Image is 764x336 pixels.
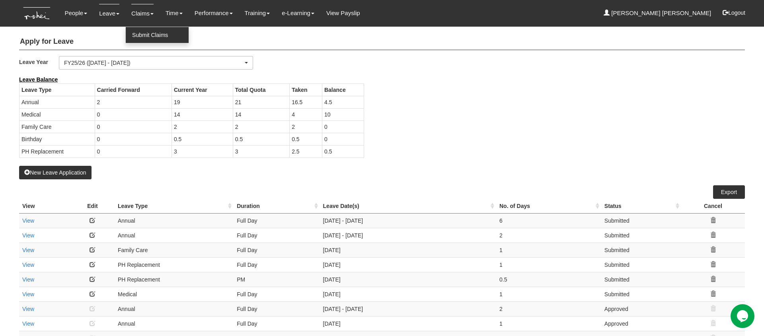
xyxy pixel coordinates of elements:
[290,96,322,108] td: 16.5
[115,213,234,228] td: Annual
[95,145,172,157] td: 0
[19,34,745,50] h4: Apply for Leave
[322,96,364,108] td: 4.5
[322,133,364,145] td: 0
[290,133,322,145] td: 0.5
[320,213,496,228] td: [DATE] - [DATE]
[496,301,601,316] td: 2
[22,276,34,283] a: View
[19,145,95,157] td: PH Replacement
[115,287,234,301] td: Medical
[234,213,320,228] td: Full Day
[233,120,289,133] td: 2
[320,199,496,214] th: Leave Date(s) : activate to sort column ascending
[233,96,289,108] td: 21
[320,257,496,272] td: [DATE]
[601,272,681,287] td: Submitted
[496,213,601,228] td: 6
[70,199,115,214] th: Edit
[496,257,601,272] td: 1
[234,301,320,316] td: Full Day
[601,199,681,214] th: Status : activate to sort column ascending
[22,218,34,224] a: View
[99,4,119,23] a: Leave
[22,291,34,297] a: View
[681,199,745,214] th: Cancel
[233,145,289,157] td: 3
[322,108,364,120] td: 10
[320,272,496,287] td: [DATE]
[496,316,601,331] td: 1
[290,84,322,96] th: Taken
[22,320,34,327] a: View
[64,4,87,22] a: People
[322,84,364,96] th: Balance
[115,228,234,243] td: Annual
[172,108,233,120] td: 14
[601,316,681,331] td: Approved
[166,4,183,22] a: Time
[19,84,95,96] th: Leave Type
[131,4,154,23] a: Claims
[234,243,320,257] td: Full Day
[322,120,364,133] td: 0
[290,120,322,133] td: 2
[234,316,320,331] td: Full Day
[601,228,681,243] td: Submitted
[245,4,270,22] a: Training
[320,243,496,257] td: [DATE]
[290,108,322,120] td: 4
[126,27,189,43] a: Submit Claims
[19,199,70,214] th: View
[172,120,233,133] td: 2
[604,4,711,22] a: [PERSON_NAME] [PERSON_NAME]
[496,228,601,243] td: 2
[19,133,95,145] td: Birthday
[195,4,233,22] a: Performance
[234,287,320,301] td: Full Day
[95,133,172,145] td: 0
[496,287,601,301] td: 1
[234,272,320,287] td: PM
[233,84,289,96] th: Total Quota
[115,272,234,287] td: PH Replacement
[22,306,34,312] a: View
[320,316,496,331] td: [DATE]
[601,301,681,316] td: Approved
[601,213,681,228] td: Submitted
[22,262,34,268] a: View
[326,4,360,22] a: View Payslip
[496,199,601,214] th: No. of Days : activate to sort column ascending
[22,247,34,253] a: View
[172,133,233,145] td: 0.5
[234,257,320,272] td: Full Day
[713,185,745,199] a: Export
[601,257,681,272] td: Submitted
[59,56,253,70] button: FY25/26 ([DATE] - [DATE])
[320,287,496,301] td: [DATE]
[172,84,233,96] th: Current Year
[95,96,172,108] td: 2
[601,243,681,257] td: Submitted
[496,243,601,257] td: 1
[496,272,601,287] td: 0.5
[19,96,95,108] td: Annual
[115,301,234,316] td: Annual
[234,199,320,214] th: Duration : activate to sort column ascending
[233,108,289,120] td: 14
[320,301,496,316] td: [DATE] - [DATE]
[19,108,95,120] td: Medical
[19,120,95,133] td: Family Care
[172,145,233,157] td: 3
[601,287,681,301] td: Submitted
[290,145,322,157] td: 2.5
[19,56,59,68] label: Leave Year
[717,3,751,22] button: Logout
[115,243,234,257] td: Family Care
[115,199,234,214] th: Leave Type : activate to sort column ascending
[234,228,320,243] td: Full Day
[19,76,58,83] b: Leave Balance
[233,133,289,145] td: 0.5
[172,96,233,108] td: 19
[95,120,172,133] td: 0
